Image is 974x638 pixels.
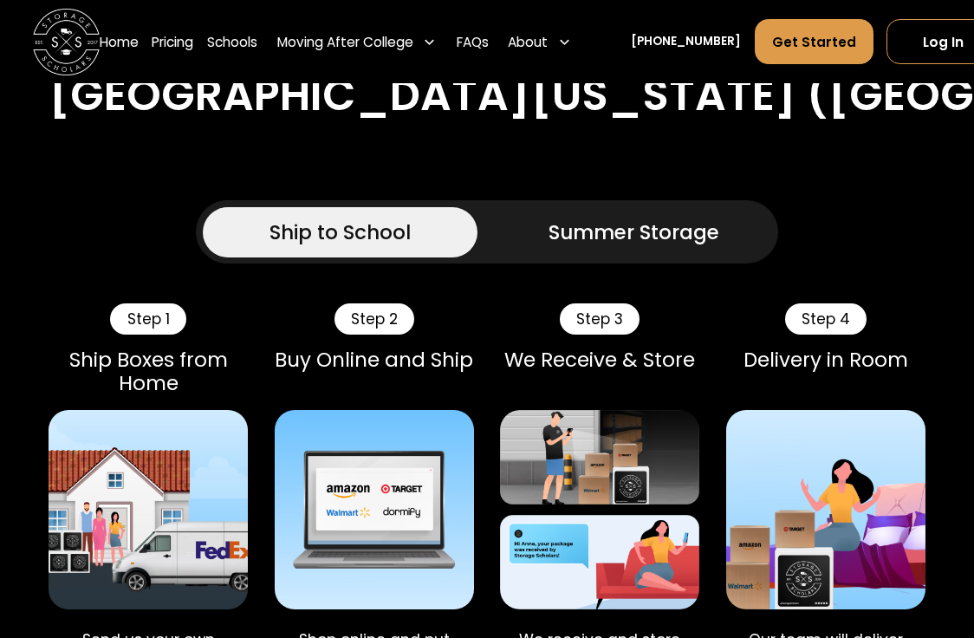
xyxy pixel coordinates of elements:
[33,9,100,75] img: Storage Scholars main logo
[269,218,411,248] div: Ship to School
[785,303,867,335] div: Step 4
[755,19,873,64] a: Get Started
[33,9,100,75] a: home
[152,18,193,65] a: Pricing
[502,18,578,65] div: About
[500,348,699,373] div: We Receive & Store
[100,18,139,65] a: Home
[270,18,443,65] div: Moving After College
[334,303,414,335] div: Step 2
[726,348,925,373] div: Delivery in Room
[508,31,548,51] div: About
[549,218,719,248] div: Summer Storage
[277,31,413,51] div: Moving After College
[275,348,474,373] div: Buy Online and Ship
[560,303,640,335] div: Step 3
[457,18,489,65] a: FAQs
[110,303,185,335] div: Step 1
[49,348,248,396] div: Ship Boxes from Home
[207,18,257,65] a: Schools
[631,33,741,50] a: [PHONE_NUMBER]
